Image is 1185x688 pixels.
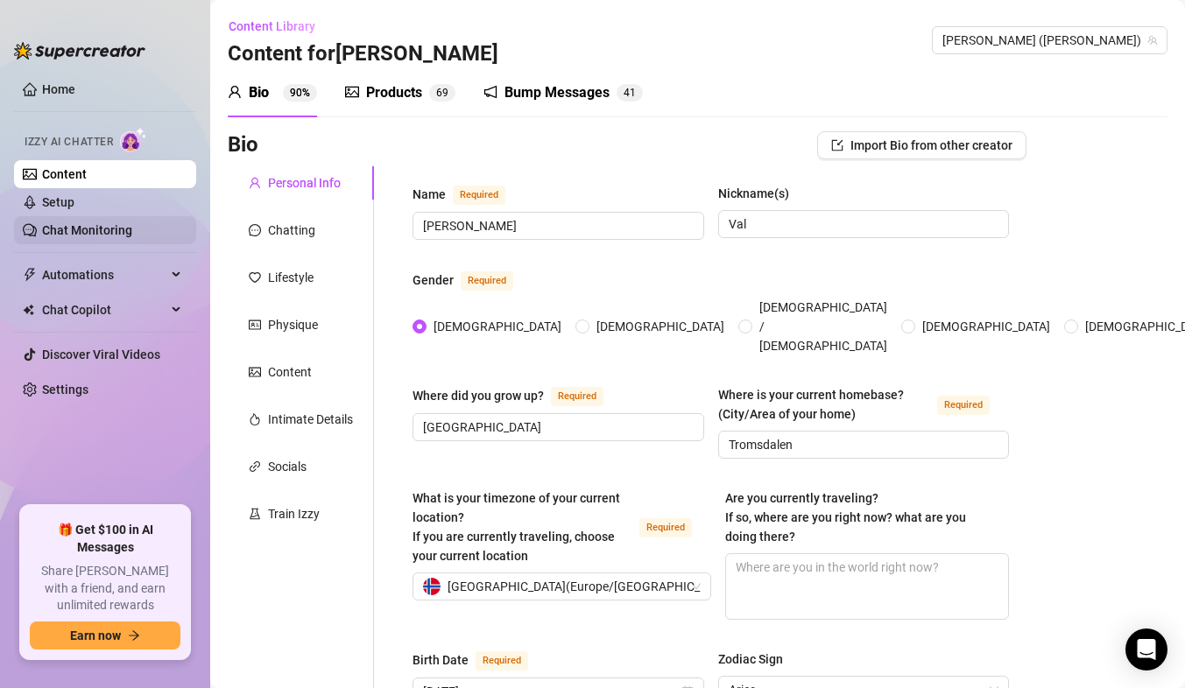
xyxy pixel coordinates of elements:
div: Gender [413,270,454,290]
span: user [228,85,242,99]
span: Required [639,518,692,537]
a: Setup [42,195,74,209]
input: Nickname(s) [729,214,996,234]
sup: 41 [617,84,643,102]
input: Name [423,216,690,235]
span: What is your timezone of your current location? If you are currently traveling, choose your curre... [413,491,620,563]
span: 6 [436,87,442,99]
sup: 90% [283,84,317,102]
span: picture [345,85,359,99]
span: import [831,139,843,151]
div: Bio [249,82,269,103]
span: [DEMOGRAPHIC_DATA] / [DEMOGRAPHIC_DATA] [752,298,894,355]
div: Birth Date [413,650,469,670]
span: Required [461,271,513,291]
button: Import Bio from other creator [817,131,1026,159]
a: Settings [42,383,88,397]
img: Chat Copilot [23,304,34,316]
span: 9 [442,87,448,99]
span: 1 [630,87,636,99]
span: Content Library [229,19,315,33]
span: [DEMOGRAPHIC_DATA] [915,317,1057,336]
input: Where is your current homebase? (City/Area of your home) [729,435,996,454]
span: 4 [624,87,630,99]
span: picture [249,366,261,378]
span: Required [476,651,528,670]
span: Import Bio from other creator [850,138,1012,152]
span: message [249,224,261,236]
div: Zodiac Sign [718,649,783,669]
h3: Bio [228,131,258,159]
span: notification [483,85,497,99]
div: Name [413,185,446,204]
span: user [249,177,261,189]
span: arrow-right [128,629,140,642]
label: Where is your current homebase? (City/Area of your home) [718,385,1010,424]
div: Bump Messages [504,82,610,103]
span: thunderbolt [23,268,37,282]
div: Where is your current homebase? (City/Area of your home) [718,385,931,424]
span: Required [937,396,990,415]
div: Train Izzy [268,504,320,523]
img: AI Chatter [120,127,147,152]
div: Open Intercom Messenger [1125,628,1167,670]
img: no [423,578,441,595]
span: experiment [249,508,261,520]
div: Content [268,362,312,382]
label: Name [413,184,525,205]
input: Where did you grow up? [423,418,690,437]
a: Chat Monitoring [42,223,132,237]
div: Intimate Details [268,410,353,429]
div: Chatting [268,221,315,240]
span: 🎁 Get $100 in AI Messages [30,522,180,556]
button: Earn nowarrow-right [30,621,180,649]
div: Where did you grow up? [413,386,544,405]
span: Earn now [70,628,121,642]
a: Content [42,167,87,181]
sup: 69 [429,84,455,102]
span: link [249,460,261,473]
label: Zodiac Sign [718,649,795,669]
span: fire [249,413,261,425]
span: [GEOGRAPHIC_DATA] ( Europe/[GEOGRAPHIC_DATA] ) [448,573,737,600]
span: idcard [249,319,261,331]
span: Izzy AI Chatter [25,134,113,151]
a: Home [42,82,75,96]
span: [DEMOGRAPHIC_DATA] [427,317,568,336]
span: team [1147,35,1158,46]
label: Birth Date [413,649,547,670]
span: Required [551,387,603,406]
div: Lifestyle [268,268,314,287]
span: Automations [42,261,166,289]
div: Products [366,82,422,103]
div: Nickname(s) [718,184,789,203]
button: Content Library [228,12,329,40]
span: Are you currently traveling? If so, where are you right now? what are you doing there? [725,491,966,544]
span: [DEMOGRAPHIC_DATA] [589,317,731,336]
div: Socials [268,457,307,476]
span: Required [453,186,505,205]
h3: Content for [PERSON_NAME] [228,40,498,68]
a: Discover Viral Videos [42,348,160,362]
div: Physique [268,315,318,334]
label: Gender [413,270,533,291]
span: Chat Copilot [42,296,166,324]
label: Where did you grow up? [413,385,623,406]
span: Valentina (valentinamyriad) [942,27,1157,53]
img: logo-BBDzfeDw.svg [14,42,145,60]
label: Nickname(s) [718,184,801,203]
span: heart [249,271,261,284]
span: Share [PERSON_NAME] with a friend, and earn unlimited rewards [30,563,180,614]
div: Personal Info [268,173,341,193]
